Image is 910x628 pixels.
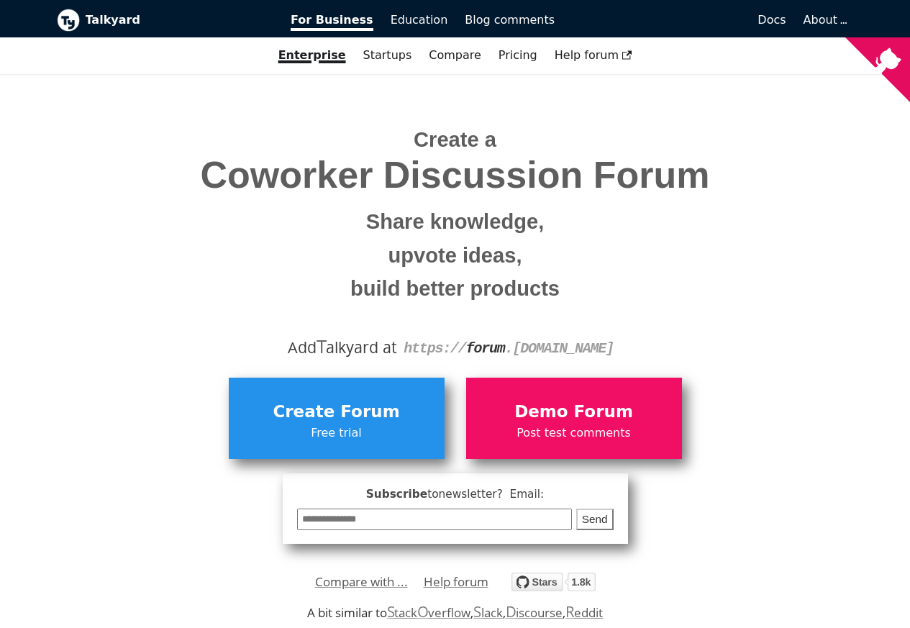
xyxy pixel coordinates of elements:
a: Talkyard logoTalkyard [57,9,271,32]
strong: forum [466,340,505,357]
span: Subscribe [297,486,614,504]
a: For Business [282,8,382,32]
a: Star debiki/talkyard on GitHub [511,575,596,596]
span: For Business [291,13,373,31]
a: Blog comments [456,8,563,32]
button: Send [576,509,614,531]
span: Blog comments [465,13,555,27]
span: Free trial [236,424,437,442]
a: Discourse [506,604,563,621]
a: Reddit [565,604,603,621]
span: S [387,601,395,622]
a: Pricing [490,43,546,68]
a: Help forum [424,571,488,593]
span: T [317,333,327,359]
span: Create a [414,128,496,151]
small: upvote ideas, [68,239,843,273]
a: Create ForumFree trial [229,378,445,458]
span: Post test comments [473,424,675,442]
b: Talkyard [86,11,271,29]
a: Startups [355,43,421,68]
span: Create Forum [236,399,437,426]
a: About [804,13,845,27]
img: talkyard.svg [511,573,596,591]
span: to newsletter ? Email: [427,488,544,501]
span: Docs [757,13,786,27]
code: https:// . [DOMAIN_NAME] [404,340,614,357]
span: Education [391,13,448,27]
a: Enterprise [270,43,355,68]
img: Talkyard logo [57,9,80,32]
a: Help forum [546,43,641,68]
small: Share knowledge, [68,205,843,239]
span: Coworker Discussion Forum [68,155,843,196]
a: Compare [429,48,481,62]
div: Add alkyard at [68,335,843,360]
small: build better products [68,272,843,306]
a: Education [382,8,457,32]
span: Demo Forum [473,399,675,426]
a: Docs [563,8,795,32]
a: StackOverflow [387,604,471,621]
span: D [506,601,517,622]
a: Slack [473,604,502,621]
span: O [417,601,429,622]
span: Help forum [555,48,632,62]
span: R [565,601,575,622]
a: Compare with ... [315,571,408,593]
span: S [473,601,481,622]
a: Demo ForumPost test comments [466,378,682,458]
